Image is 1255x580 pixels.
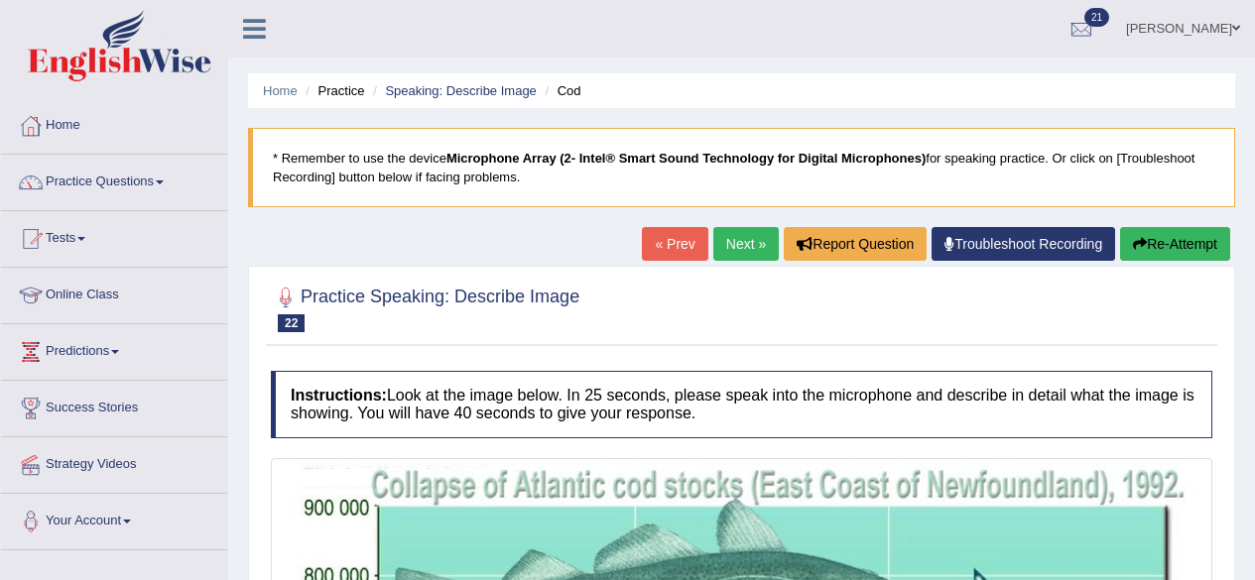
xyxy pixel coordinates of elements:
a: Home [263,83,298,98]
button: Re-Attempt [1120,227,1230,261]
a: Strategy Videos [1,437,227,487]
a: Next » [713,227,779,261]
li: Cod [540,81,580,100]
h2: Practice Speaking: Describe Image [271,283,579,332]
blockquote: * Remember to use the device for speaking practice. Or click on [Troubleshoot Recording] button b... [248,128,1235,207]
a: Home [1,98,227,148]
a: Practice Questions [1,155,227,204]
a: Speaking: Describe Image [385,83,536,98]
a: Your Account [1,494,227,543]
a: Success Stories [1,381,227,430]
a: Tests [1,211,227,261]
h4: Look at the image below. In 25 seconds, please speak into the microphone and describe in detail w... [271,371,1212,437]
a: Online Class [1,268,227,317]
b: Microphone Array (2- Intel® Smart Sound Technology for Digital Microphones) [446,151,926,166]
span: 21 [1084,8,1109,27]
a: « Prev [642,227,707,261]
li: Practice [301,81,364,100]
a: Predictions [1,324,227,374]
b: Instructions: [291,387,387,404]
button: Report Question [784,227,927,261]
a: Troubleshoot Recording [932,227,1115,261]
span: 22 [278,314,305,332]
